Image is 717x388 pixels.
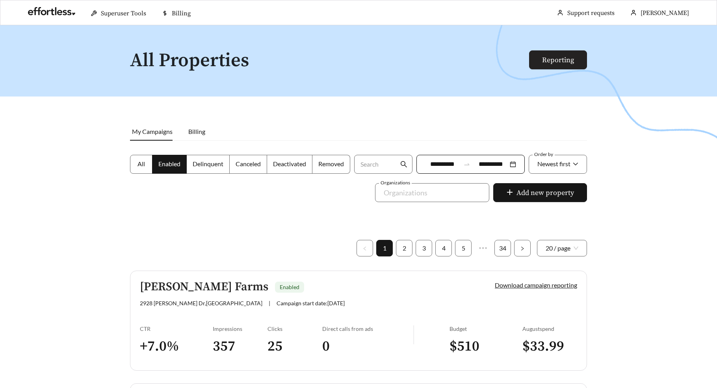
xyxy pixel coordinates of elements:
li: Next Page [514,240,531,256]
span: My Campaigns [132,128,173,135]
h3: 357 [213,338,267,355]
h1: All Properties [130,50,530,71]
li: 3 [416,240,432,256]
span: Deactivated [273,160,306,167]
span: | [269,300,270,306]
a: 3 [416,240,432,256]
h3: 0 [322,338,413,355]
h5: [PERSON_NAME] Farms [140,280,268,293]
div: Budget [450,325,522,332]
button: left [357,240,373,256]
a: Download campaign reporting [495,281,577,289]
div: CTR [140,325,213,332]
a: 1 [377,240,392,256]
a: 5 [455,240,471,256]
a: 2 [396,240,412,256]
a: 4 [436,240,451,256]
h3: $ 510 [450,338,522,355]
a: Support requests [567,9,615,17]
h3: 25 [267,338,322,355]
span: Enabled [280,284,299,290]
button: right [514,240,531,256]
span: right [520,246,525,251]
button: plusAdd new property [493,183,587,202]
li: 1 [376,240,393,256]
span: Delinquent [193,160,223,167]
span: [PERSON_NAME] [641,9,689,17]
span: Billing [188,128,205,135]
span: Campaign start date: [DATE] [277,300,345,306]
span: to [463,161,470,168]
div: Page Size [537,240,587,256]
span: Newest first [537,160,570,167]
div: Clicks [267,325,322,332]
a: Reporting [542,56,574,65]
span: ••• [475,240,491,256]
span: swap-right [463,161,470,168]
div: August spend [522,325,577,332]
span: Canceled [236,160,261,167]
span: 2928 [PERSON_NAME] Dr , [GEOGRAPHIC_DATA] [140,300,262,306]
button: Reporting [529,50,587,69]
a: 34 [495,240,511,256]
li: Next 5 Pages [475,240,491,256]
span: Add new property [516,188,574,198]
span: Enabled [158,160,180,167]
li: 4 [435,240,452,256]
h3: $ 33.99 [522,338,577,355]
h3: + 7.0 % [140,338,213,355]
span: 20 / page [546,240,578,256]
span: Removed [318,160,344,167]
span: Billing [172,9,191,17]
span: search [400,161,407,168]
li: 34 [494,240,511,256]
div: Direct calls from ads [322,325,413,332]
span: left [362,246,367,251]
span: Superuser Tools [101,9,146,17]
li: Previous Page [357,240,373,256]
span: plus [506,189,513,197]
img: line [413,325,414,344]
span: All [137,160,145,167]
div: Impressions [213,325,267,332]
a: [PERSON_NAME] FarmsEnabled2928 [PERSON_NAME] Dr,[GEOGRAPHIC_DATA]|Campaign start date:[DATE]Downl... [130,271,587,371]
